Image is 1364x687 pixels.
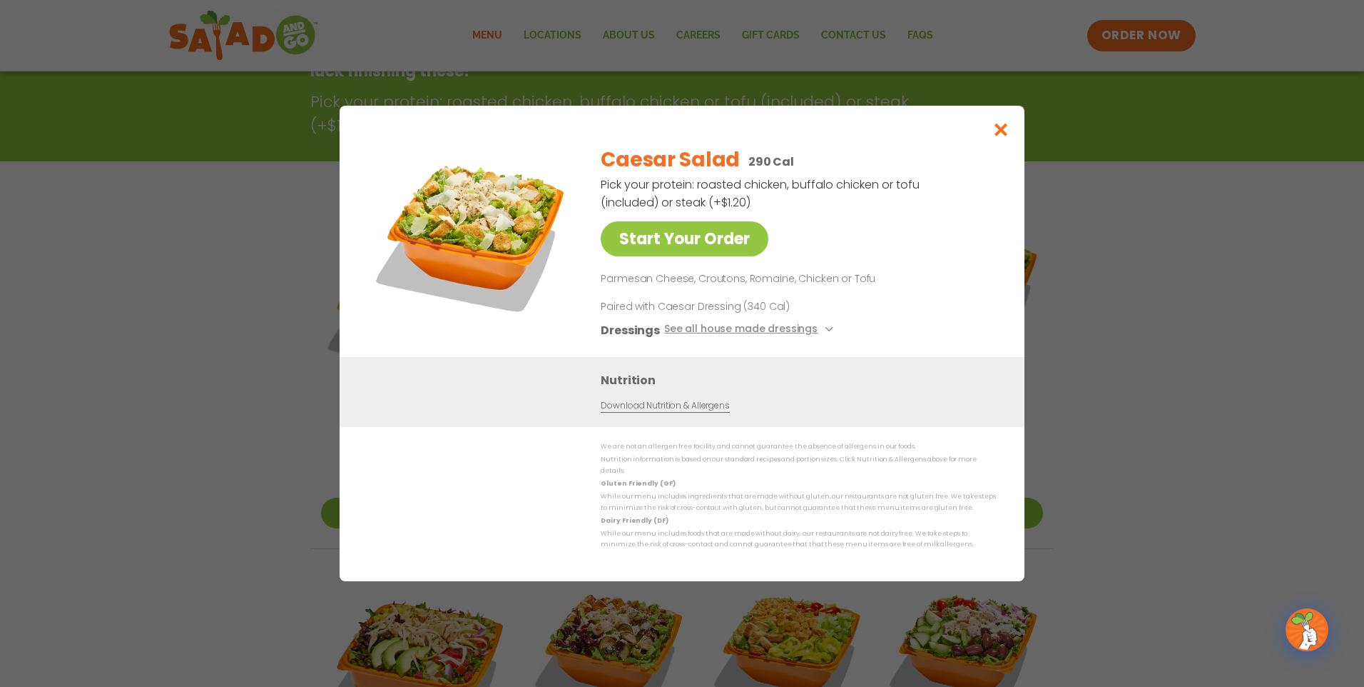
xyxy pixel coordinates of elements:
[601,145,740,175] h2: Caesar Salad
[601,176,922,211] p: Pick your protein: roasted chicken, buffalo chicken or tofu (included) or steak (+$1.20)
[601,299,865,314] p: Paired with Caesar Dressing (340 Cal)
[372,134,571,334] img: Featured product photo for Caesar Salad
[601,399,729,413] a: Download Nutrition & Allergens
[601,479,675,488] strong: Gluten Friendly (GF)
[601,271,990,288] p: Parmesan Cheese, Croutons, Romaine, Chicken or Tofu
[978,106,1024,154] button: Close modal
[601,441,996,452] p: We are not an allergen free facility and cannot guarantee the absence of allergens in our foods.
[601,221,768,256] a: Start Your Order
[601,516,668,525] strong: Dairy Friendly (DF)
[1287,610,1327,650] img: wpChatIcon
[601,491,996,513] p: While our menu includes ingredients that are made without gluten, our restaurants are not gluten ...
[601,371,1003,389] h3: Nutrition
[664,321,838,339] button: See all house made dressings
[601,528,996,551] p: While our menu includes foods that are made without dairy, our restaurants are not dairy free. We...
[601,321,660,339] h3: Dressings
[601,454,996,476] p: Nutrition information is based on our standard recipes and portion sizes. Click Nutrition & Aller...
[748,153,794,171] p: 290 Cal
